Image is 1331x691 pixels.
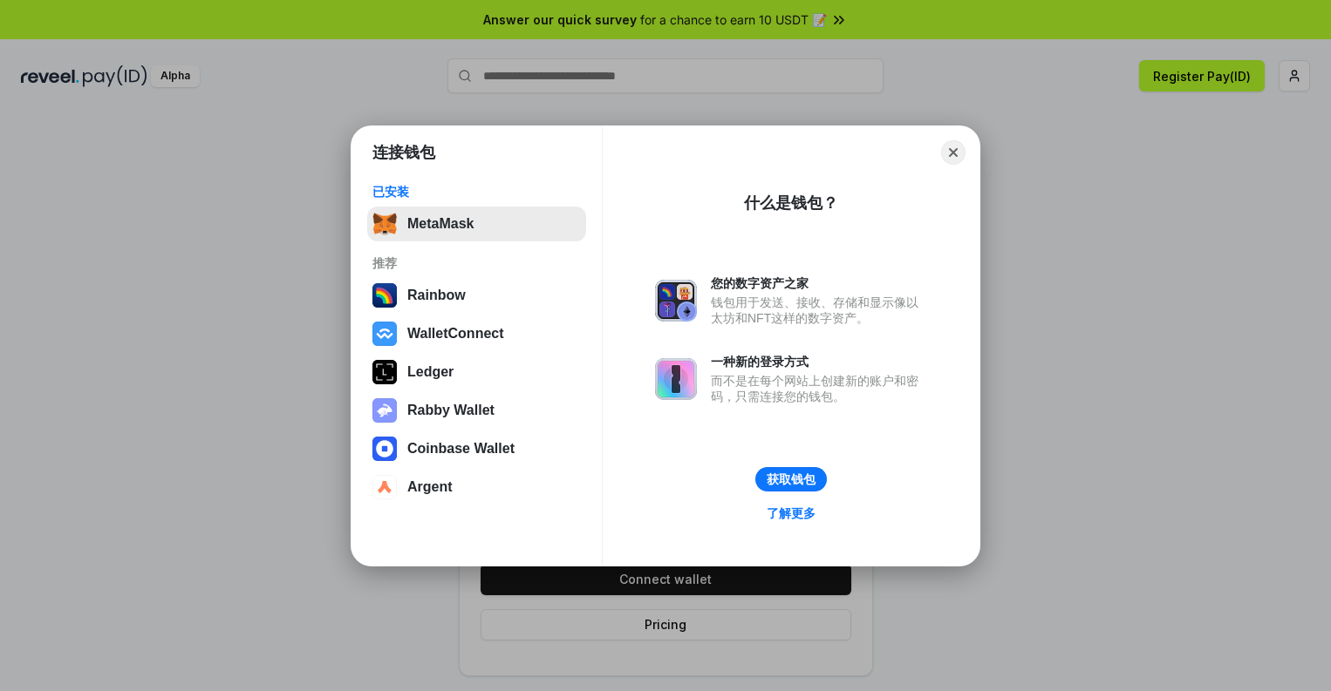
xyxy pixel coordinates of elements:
button: Rainbow [367,278,586,313]
button: Coinbase Wallet [367,431,586,466]
button: MetaMask [367,207,586,241]
button: WalletConnect [367,316,586,351]
div: Rainbow [407,288,466,303]
div: 推荐 [372,255,581,271]
img: svg+xml,%3Csvg%20width%3D%2228%22%20height%3D%2228%22%20viewBox%3D%220%200%2028%2028%22%20fill%3D... [372,322,397,346]
button: Rabby Wallet [367,393,586,428]
img: svg+xml,%3Csvg%20fill%3D%22none%22%20height%3D%2233%22%20viewBox%3D%220%200%2035%2033%22%20width%... [372,212,397,236]
button: 获取钱包 [755,467,827,491]
div: 一种新的登录方式 [711,354,927,369]
div: 已安装 [372,184,581,200]
div: 获取钱包 [767,471,816,487]
div: 而不是在每个网站上创建新的账户和密码，只需连接您的钱包。 [711,373,927,404]
div: 您的数字资产之家 [711,275,927,291]
div: 钱包用于发送、接收、存储和显示像以太坊和NFT这样的数字资产。 [711,295,927,326]
div: Coinbase Wallet [407,441,515,457]
div: Argent [407,479,453,495]
div: 什么是钱包？ [744,193,838,213]
button: Close [941,140,966,165]
a: 了解更多 [756,502,826,525]
button: Ledger [367,355,586,390]
img: svg+xml,%3Csvg%20xmlns%3D%22http%3A%2F%2Fwww.w3.org%2F2000%2Fsvg%22%20fill%3D%22none%22%20viewBox... [655,358,697,400]
div: 了解更多 [767,505,816,521]
button: Argent [367,470,586,505]
img: svg+xml,%3Csvg%20xmlns%3D%22http%3A%2F%2Fwww.w3.org%2F2000%2Fsvg%22%20fill%3D%22none%22%20viewBox... [372,398,397,423]
div: Ledger [407,364,454,380]
div: MetaMask [407,216,474,232]
img: svg+xml,%3Csvg%20width%3D%22120%22%20height%3D%22120%22%20viewBox%3D%220%200%20120%20120%22%20fil... [372,283,397,308]
h1: 连接钱包 [372,142,435,163]
div: WalletConnect [407,326,504,342]
img: svg+xml,%3Csvg%20xmlns%3D%22http%3A%2F%2Fwww.w3.org%2F2000%2Fsvg%22%20width%3D%2228%22%20height%3... [372,360,397,384]
img: svg+xml,%3Csvg%20width%3D%2228%22%20height%3D%2228%22%20viewBox%3D%220%200%2028%2028%22%20fill%3D... [372,475,397,499]
img: svg+xml,%3Csvg%20xmlns%3D%22http%3A%2F%2Fwww.w3.org%2F2000%2Fsvg%22%20fill%3D%22none%22%20viewBox... [655,280,697,322]
div: Rabby Wallet [407,403,495,418]
img: svg+xml,%3Csvg%20width%3D%2228%22%20height%3D%2228%22%20viewBox%3D%220%200%2028%2028%22%20fill%3D... [372,437,397,461]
